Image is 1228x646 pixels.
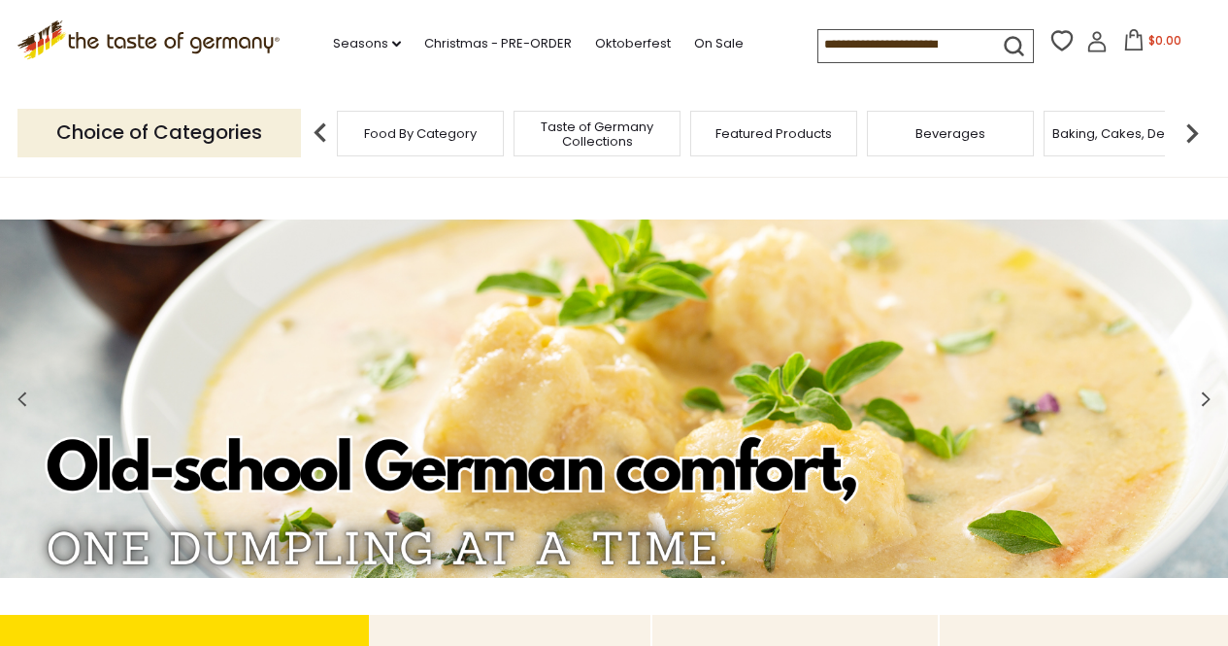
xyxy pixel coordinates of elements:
[595,33,671,54] a: Oktoberfest
[1112,29,1194,58] button: $0.00
[1173,114,1211,153] img: next arrow
[424,33,572,54] a: Christmas - PRE-ORDER
[17,109,301,156] p: Choice of Categories
[1052,126,1203,141] a: Baking, Cakes, Desserts
[1148,32,1181,49] span: $0.00
[519,119,675,149] a: Taste of Germany Collections
[694,33,744,54] a: On Sale
[301,114,340,153] img: previous arrow
[333,33,401,54] a: Seasons
[915,126,985,141] a: Beverages
[364,126,477,141] a: Food By Category
[715,126,832,141] a: Featured Products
